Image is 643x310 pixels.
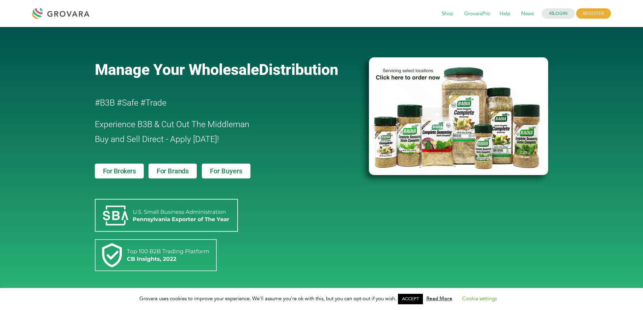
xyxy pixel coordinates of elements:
[95,95,330,110] h2: #B3B #Safe #Trade
[495,7,515,20] span: Help
[398,294,423,304] a: ACCEPT
[95,164,144,178] a: For Brokers
[103,168,136,174] span: For Brokers
[202,164,250,178] a: For Buyers
[210,168,242,174] span: For Buyers
[542,8,575,19] a: LOGIN
[139,295,504,302] span: Grovara uses cookies to improve your experience. We'll assume you're ok with this, but you can op...
[259,61,338,79] span: Distribution
[95,61,259,79] span: Manage Your Wholesale
[576,8,611,19] span: REGISTER
[437,7,458,20] span: Shop
[459,7,495,20] span: GrovaraPro
[437,10,458,18] a: Shop
[95,61,358,79] a: Manage Your WholesaleDistribution
[95,119,249,129] span: Experience B3B & Cut Out The Middleman
[149,164,197,178] a: For Brands
[157,168,189,174] span: For Brands
[516,10,538,18] a: News
[516,7,538,20] span: News
[459,10,495,18] a: GrovaraPro
[95,134,219,144] span: Buy and Sell Direct - Apply [DATE]!
[426,295,452,302] a: Read More
[462,295,497,302] a: Cookie settings
[495,10,515,18] a: Help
